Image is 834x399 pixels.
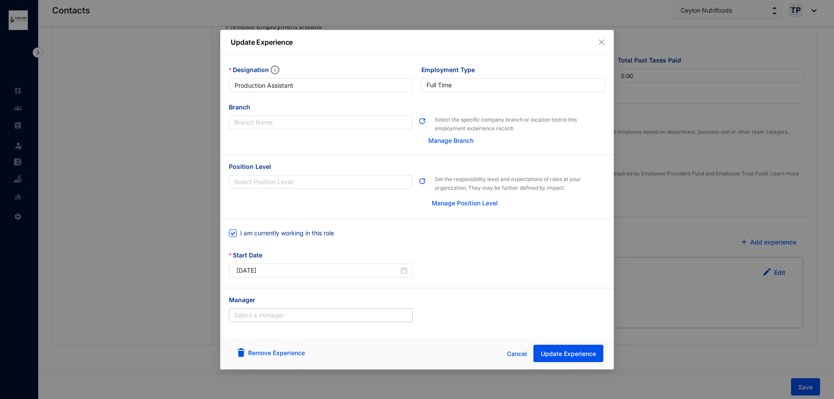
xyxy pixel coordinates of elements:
span: Update Experience [541,350,596,358]
p: Set the responsibility level and expectations of roles at your organization, They may be further ... [435,162,605,192]
label: Designation [229,65,285,75]
label: Branch [229,102,256,112]
a: Manage Position Level [432,199,498,207]
a: Manage Branch [428,137,473,144]
button: Manage Position Level [428,195,498,212]
button: Update Experience [533,345,603,362]
button: Cancel [500,345,533,363]
span: Cancel [507,349,527,359]
label: Position Level [229,162,277,171]
img: refresh.b68668e54cb7347e6ac91cb2cb09fc4e.svg [418,117,426,125]
span: I am currently working in this role [237,228,338,238]
p: Select the specific company branch or location tied to this employment experience record. [435,102,605,133]
button: Remove Experience [231,345,312,362]
input: Designation [229,78,413,92]
button: Manage Branch [418,134,480,148]
img: refresh.b68668e54cb7347e6ac91cb2cb09fc4e.svg [418,177,426,185]
label: Start Date [229,251,268,260]
img: info.ad751165ce926853d1d36026adaaebbf.svg [271,66,279,74]
span: Full Time [427,79,600,92]
input: Position Level [234,175,407,188]
img: remove-blue.bdd67adf54f9d48671447918ea3a8de5.svg [238,348,245,356]
a: Remove Experience [248,349,305,356]
input: Branch [234,116,407,129]
label: Manager [229,295,261,305]
p: Update Experience [231,37,603,47]
span: close [598,39,605,46]
input: Start Date [236,266,399,275]
button: Close [597,37,606,47]
label: Employment Type [421,65,481,75]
